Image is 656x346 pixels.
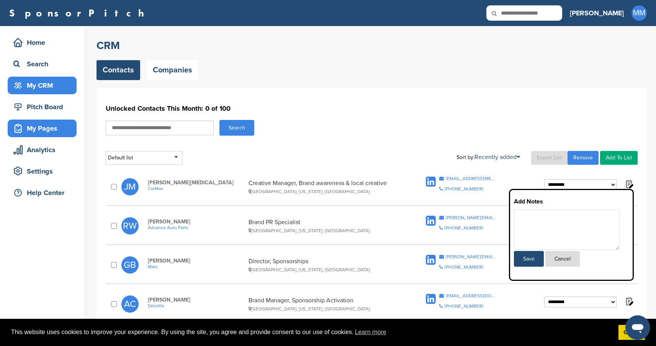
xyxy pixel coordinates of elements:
[631,5,647,21] span: MM
[446,215,497,220] div: [PERSON_NAME][EMAIL_ADDRESS][PERSON_NAME][DOMAIN_NAME]
[531,151,568,165] a: Export List
[11,143,77,157] div: Analytics
[8,184,77,202] a: Help Center
[97,60,140,80] a: Contacts
[474,153,520,161] a: Recently added
[249,306,401,312] div: [GEOGRAPHIC_DATA], [US_STATE], [GEOGRAPHIC_DATA]
[11,326,612,338] span: This website uses cookies to improve your experience. By using the site, you agree and provide co...
[514,251,544,267] button: Save
[249,179,401,194] div: Creative Manager, Brand awareness & local creative
[514,197,629,206] h3: Add Notes
[445,304,483,308] div: [PHONE_NUMBER]
[148,218,244,225] span: [PERSON_NAME]
[11,79,77,92] div: My CRM
[249,267,401,272] div: [GEOGRAPHIC_DATA], [US_STATE], [GEOGRAPHIC_DATA]
[11,100,77,114] div: Pitch Board
[148,179,244,186] span: [PERSON_NAME][MEDICAL_DATA]
[8,141,77,159] a: Analytics
[445,226,483,230] div: [PHONE_NUMBER]
[445,187,483,191] div: [PHONE_NUMBER]
[8,77,77,94] a: My CRM
[625,315,650,340] iframe: Button to launch messaging window
[11,164,77,178] div: Settings
[97,39,647,52] h2: CRM
[219,120,254,136] button: Search
[8,55,77,73] a: Search
[600,151,638,165] a: Add To List
[8,162,77,180] a: Settings
[249,257,401,272] div: Director, Sponsorships
[9,8,149,18] a: SponsorPitch
[446,176,497,181] div: [EMAIL_ADDRESS][MEDICAL_DATA][DOMAIN_NAME]
[456,154,520,160] div: Sort by:
[249,297,401,312] div: Brand Manager, Sponsorship Activation
[249,218,401,233] div: Brand PR Specialist
[446,254,497,259] div: [PERSON_NAME][EMAIL_ADDRESS][PERSON_NAME][DOMAIN_NAME]
[148,186,244,191] a: CarMax
[106,102,638,115] h1: Unlocked Contacts This Month: 0 of 100
[121,256,139,274] span: GB
[148,257,244,264] span: [PERSON_NAME]
[148,303,244,308] a: Deloitte
[148,297,244,303] span: [PERSON_NAME]
[249,189,401,194] div: [GEOGRAPHIC_DATA], [US_STATE], [GEOGRAPHIC_DATA]
[121,295,139,313] span: AC
[8,34,77,51] a: Home
[11,121,77,135] div: My Pages
[354,326,388,338] a: learn more about cookies
[618,325,645,340] a: dismiss cookie message
[8,98,77,116] a: Pitch Board
[624,179,634,189] img: Notes
[445,265,483,269] div: [PHONE_NUMBER]
[11,57,77,71] div: Search
[121,178,139,195] span: JM
[8,120,77,137] a: My Pages
[121,217,139,234] span: RW
[249,228,401,233] div: [GEOGRAPHIC_DATA], [US_STATE], [GEOGRAPHIC_DATA]
[446,294,497,298] div: [EMAIL_ADDRESS][DOMAIN_NAME]
[568,151,599,165] a: Remove
[570,5,624,21] a: [PERSON_NAME]
[11,36,77,49] div: Home
[147,60,198,80] a: Companies
[148,225,244,230] a: Advance Auto Parts
[106,151,182,165] div: Default list
[545,251,580,267] button: Cancel
[11,186,77,200] div: Help Center
[148,264,244,269] a: Mars
[570,8,624,18] h3: [PERSON_NAME]
[624,297,634,306] img: Notes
